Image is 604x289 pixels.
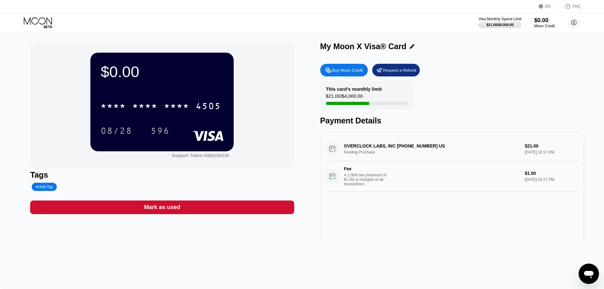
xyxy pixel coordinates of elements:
[539,3,558,10] div: EN
[525,177,579,182] div: [DATE] 10:17 PM
[151,127,170,137] div: 596
[36,185,53,189] div: Add Tag
[30,200,294,214] div: Mark as used
[534,17,555,28] div: $0.00Moon Credit
[326,93,363,102] div: $21.00 / $4,000.00
[372,64,420,76] div: Request a Refund
[534,24,555,28] div: Moon Credit
[545,4,551,9] div: EN
[579,264,599,284] iframe: Button to launch messaging window
[573,4,580,9] div: FAQ
[320,42,406,51] div: My Moon X Visa® Card
[558,3,580,10] div: FAQ
[172,153,229,158] div: Support Token: 43b2c5e116
[320,116,584,125] div: Payment Details
[101,63,224,81] div: $0.00
[332,68,363,73] div: Buy Moon Credit
[101,127,132,137] div: 08/28
[344,173,392,186] div: A 1.00% fee (minimum of $1.00) is charged on all transactions
[32,183,56,191] div: Add Tag
[534,17,555,24] div: $0.00
[478,17,521,28] div: Visa Monthly Spend Limit$21.00/$4,000.00
[320,64,368,76] div: Buy Moon Credit
[478,17,521,21] div: Visa Monthly Spend Limit
[325,161,579,192] div: FeeA 1.00% fee (minimum of $1.00) is charged on all transactions$1.00[DATE] 10:17 PM
[146,123,174,139] div: 596
[196,102,221,112] div: 4505
[96,123,137,139] div: 08/28
[525,171,579,176] div: $1.00
[172,153,229,158] div: Support Token:43b2c5e116
[144,204,180,211] div: Mark as used
[344,166,388,171] div: Fee
[326,86,382,92] div: This card’s monthly limit
[30,170,294,180] div: Tags
[383,68,416,73] div: Request a Refund
[486,23,514,27] div: $21.00 / $4,000.00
